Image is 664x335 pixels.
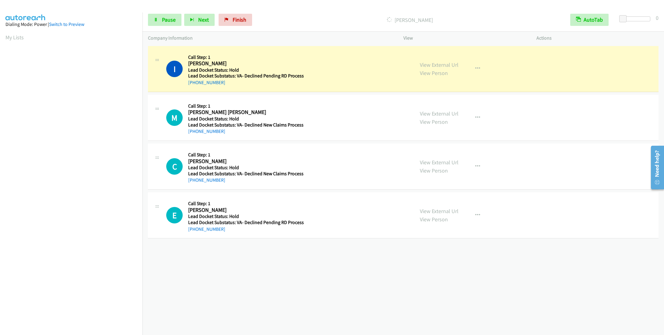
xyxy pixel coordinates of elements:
[188,116,304,122] h5: Lead Docket Status: Hold
[188,177,225,183] a: [PHONE_NUMBER]
[420,159,458,166] a: View External Url
[646,143,664,192] iframe: Resource Center
[5,21,137,28] div: Dialing Mode: Power |
[188,122,304,128] h5: Lead Docket Substatus: VA- Declined New Claims Process
[148,14,181,26] a: Pause
[166,109,183,126] div: The call is yet to be attempted
[570,14,609,26] button: AutoTab
[188,80,225,85] a: [PHONE_NUMBER]
[403,34,525,42] p: View
[420,208,458,215] a: View External Url
[198,16,209,23] span: Next
[233,16,246,23] span: Finish
[148,34,392,42] p: Company Information
[656,14,659,22] div: 0
[188,158,301,165] h2: [PERSON_NAME]
[188,171,304,177] h5: Lead Docket Substatus: VA- Declined New Claims Process
[166,158,183,175] div: The call is yet to be attempted
[166,109,183,126] h1: M
[184,14,215,26] button: Next
[188,103,304,109] h5: Call Step: 1
[166,158,183,175] h1: C
[622,16,650,21] div: Delay between calls (in seconds)
[420,69,448,77] a: View Person
[420,216,448,223] a: View Person
[188,60,301,67] h2: [PERSON_NAME]
[536,34,659,42] p: Actions
[188,109,301,116] h2: [PERSON_NAME] [PERSON_NAME]
[5,34,24,41] a: My Lists
[162,16,176,23] span: Pause
[188,165,304,171] h5: Lead Docket Status: Hold
[188,213,304,219] h5: Lead Docket Status: Hold
[420,118,448,125] a: View Person
[188,219,304,226] h5: Lead Docket Substatus: VA- Declined Pending RD Process
[188,207,301,214] h2: [PERSON_NAME]
[188,226,225,232] a: [PHONE_NUMBER]
[420,167,448,174] a: View Person
[188,73,304,79] h5: Lead Docket Substatus: VA- Declined Pending RD Process
[166,207,183,223] div: The call is yet to be attempted
[420,61,458,68] a: View External Url
[188,152,304,158] h5: Call Step: 1
[166,61,183,77] h1: I
[166,207,183,223] h1: E
[49,21,84,27] a: Switch to Preview
[188,54,304,60] h5: Call Step: 1
[188,128,225,134] a: [PHONE_NUMBER]
[420,110,458,117] a: View External Url
[188,67,304,73] h5: Lead Docket Status: Hold
[260,16,559,24] p: [PERSON_NAME]
[219,14,252,26] a: Finish
[188,201,304,207] h5: Call Step: 1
